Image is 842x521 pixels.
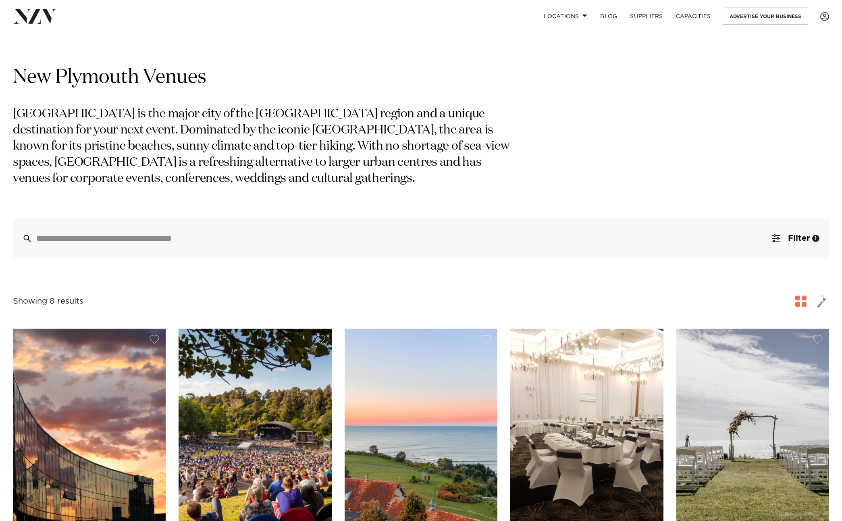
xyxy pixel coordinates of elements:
[594,8,624,25] a: BLOG
[13,9,57,23] img: nzv-logo.png
[788,234,810,242] span: Filter
[723,8,808,25] a: Advertise your business
[13,295,83,308] div: Showing 8 results
[669,8,717,25] a: Capacities
[624,8,669,25] a: SUPPLIERS
[762,219,829,258] button: Filter1
[812,235,819,242] div: 1
[13,65,829,90] h1: New Plymouth Venues
[537,8,594,25] a: Locations
[13,106,511,187] p: [GEOGRAPHIC_DATA] is the major city of the [GEOGRAPHIC_DATA] region and a unique destination for ...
